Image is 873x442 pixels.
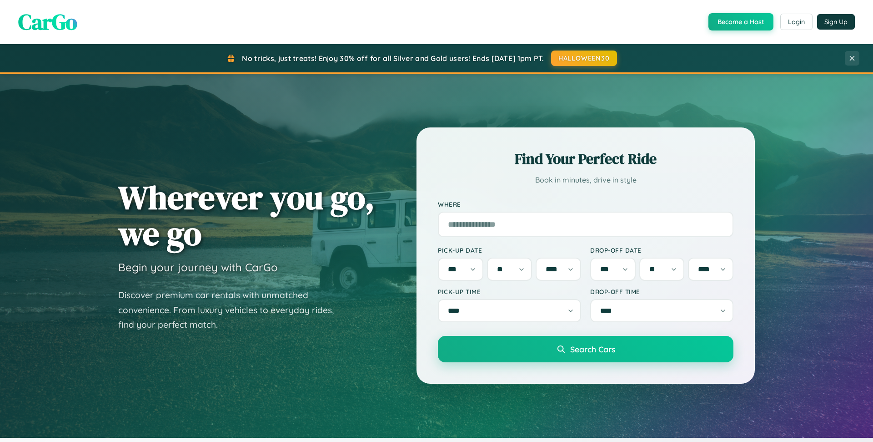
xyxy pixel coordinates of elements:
[817,14,855,30] button: Sign Up
[438,200,733,208] label: Where
[438,336,733,362] button: Search Cars
[118,260,278,274] h3: Begin your journey with CarGo
[570,344,615,354] span: Search Cars
[438,173,733,187] p: Book in minutes, drive in style
[438,288,581,295] label: Pick-up Time
[242,54,544,63] span: No tricks, just treats! Enjoy 30% off for all Silver and Gold users! Ends [DATE] 1pm PT.
[708,13,773,30] button: Become a Host
[590,246,733,254] label: Drop-off Date
[118,179,375,251] h1: Wherever you go, we go
[118,288,346,332] p: Discover premium car rentals with unmatched convenience. From luxury vehicles to everyday rides, ...
[551,51,617,66] button: HALLOWEEN30
[780,14,813,30] button: Login
[438,149,733,169] h2: Find Your Perfect Ride
[18,7,77,37] span: CarGo
[590,288,733,295] label: Drop-off Time
[438,246,581,254] label: Pick-up Date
